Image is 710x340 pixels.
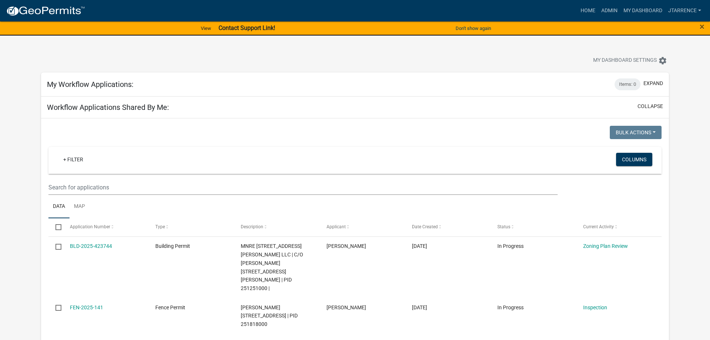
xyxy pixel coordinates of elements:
[48,195,70,219] a: Data
[70,304,103,310] a: FEN-2025-141
[198,22,214,34] a: View
[615,78,640,90] div: Items: 0
[70,243,112,249] a: BLD-2025-423744
[621,4,665,18] a: My Dashboard
[155,304,185,310] span: Fence Permit
[70,195,89,219] a: Map
[234,218,319,236] datatable-header-cell: Description
[62,218,148,236] datatable-header-cell: Application Number
[576,218,662,236] datatable-header-cell: Current Activity
[48,218,62,236] datatable-header-cell: Select
[57,153,89,166] a: + Filter
[155,243,190,249] span: Building Permit
[47,80,133,89] h5: My Workflow Applications:
[412,224,438,229] span: Date Created
[412,304,427,310] span: 05/06/2025
[700,21,704,32] span: ×
[583,224,614,229] span: Current Activity
[48,180,558,195] input: Search for applications
[148,218,234,236] datatable-header-cell: Type
[453,22,494,34] button: Don't show again
[578,4,598,18] a: Home
[490,218,576,236] datatable-header-cell: Status
[643,80,663,87] button: expand
[327,224,346,229] span: Applicant
[700,22,704,31] button: Close
[587,53,673,68] button: My Dashboard Settingssettings
[638,102,663,110] button: collapse
[658,56,667,65] i: settings
[665,4,704,18] a: jtarrence
[593,56,657,65] span: My Dashboard Settings
[497,224,510,229] span: Status
[412,243,427,249] span: 05/20/2025
[219,24,275,31] strong: Contact Support Link!
[47,103,169,112] h5: Workflow Applications Shared By Me:
[319,218,405,236] datatable-header-cell: Applicant
[598,4,621,18] a: Admin
[241,304,298,327] span: JOHNSON,SALLY A 730 SHORE ACRES RD, Houston County | PID 251818000
[70,224,110,229] span: Application Number
[405,218,490,236] datatable-header-cell: Date Created
[327,243,366,249] span: Brett Stanek
[583,304,607,310] a: Inspection
[610,126,662,139] button: Bulk Actions
[616,153,652,166] button: Columns
[241,243,303,291] span: MNRE 270 STRUPP AVE LLC | C/O JEREMY HAGAN 270 STRUPP AVE, Houston County | PID 251251000 |
[497,243,524,249] span: In Progress
[327,304,366,310] span: Sally Johnson
[497,304,524,310] span: In Progress
[241,224,263,229] span: Description
[583,243,628,249] a: Zoning Plan Review
[155,224,165,229] span: Type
